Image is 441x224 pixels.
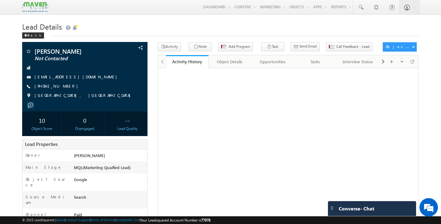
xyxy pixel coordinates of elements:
[25,141,58,147] span: Lead Properties
[22,32,47,37] a: Back
[22,32,44,39] div: Back
[22,22,62,31] span: Lead Details
[72,194,147,203] div: Search
[299,58,331,65] div: Tasks
[383,42,417,52] button: Object Actions
[342,58,374,65] div: Interview Status
[66,218,90,222] a: Contact Support
[26,152,40,158] label: Owner
[299,44,317,49] span: Send Email
[34,83,81,89] span: [PHONE_NUMBER]
[74,153,105,158] span: [PERSON_NAME]
[158,42,181,51] button: Activity
[109,114,146,126] div: --
[336,44,370,49] span: Call Feedback - Lead
[56,218,65,222] a: About
[26,176,68,188] label: Object Source
[34,56,112,62] span: Not Contacted
[91,218,115,222] a: Terms of Service
[26,212,51,217] label: Channel
[261,42,284,51] button: Task
[26,164,62,170] label: Main Stage
[140,218,210,222] span: Your Leadsquared Account Number is
[188,42,212,51] button: Note
[330,205,334,210] img: carter-drag
[109,126,146,131] div: Lead Quality
[218,42,253,51] button: Add Program
[22,2,48,12] img: Custom Logo
[213,58,246,65] div: Object Details
[67,114,103,126] div: 0
[24,126,60,131] div: Object Score
[339,206,374,211] span: Converse - Chat
[326,42,372,51] button: Call Feedback - Lead
[22,217,210,223] span: © 2025 LeadSquared | | | | |
[72,176,147,185] div: Google
[294,55,337,68] a: Tasks
[34,48,112,54] span: [PERSON_NAME]
[24,114,60,126] div: 10
[72,212,147,220] div: Paid
[291,42,320,51] button: Send Email
[72,164,147,173] div: MQL(Marketing Quaified Lead)
[34,74,120,79] a: [EMAIL_ADDRESS][DOMAIN_NAME]
[171,59,204,64] div: Activity History
[386,44,412,49] div: Object Actions
[67,126,103,131] div: Disengaged
[26,194,68,205] label: Source Medium
[34,93,134,99] span: [GEOGRAPHIC_DATA], [GEOGRAPHIC_DATA]
[251,55,294,68] a: Opportunities
[229,44,250,49] span: Add Program
[208,55,251,68] a: Object Details
[256,58,289,65] div: Opportunities
[166,55,209,68] a: Activity History
[201,218,210,222] span: 77978
[116,218,139,222] a: Acceptable Use
[337,55,380,68] a: Interview Status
